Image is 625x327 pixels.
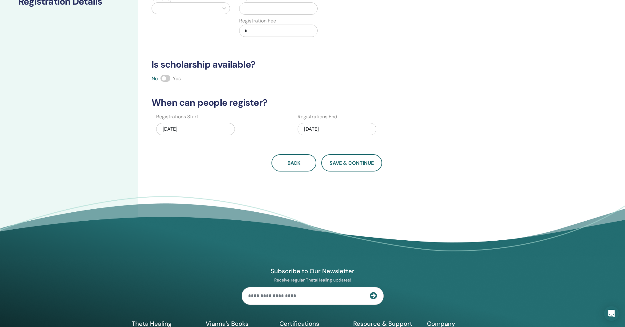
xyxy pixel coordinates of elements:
button: Back [271,154,316,171]
h3: Is scholarship available? [148,59,505,70]
span: Back [287,160,300,166]
div: [DATE] [156,123,235,135]
span: Save & Continue [330,160,374,166]
p: Receive regular ThetaHealing updates! [242,277,384,283]
span: No [152,75,158,82]
label: Registration Fee [239,17,276,25]
div: Open Intercom Messenger [604,306,619,321]
span: Yes [173,75,181,82]
h4: Subscribe to Our Newsletter [242,267,384,275]
button: Save & Continue [321,154,382,171]
label: Registrations End [298,113,337,120]
h3: When can people register? [148,97,505,108]
label: Registrations Start [156,113,198,120]
div: [DATE] [298,123,376,135]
